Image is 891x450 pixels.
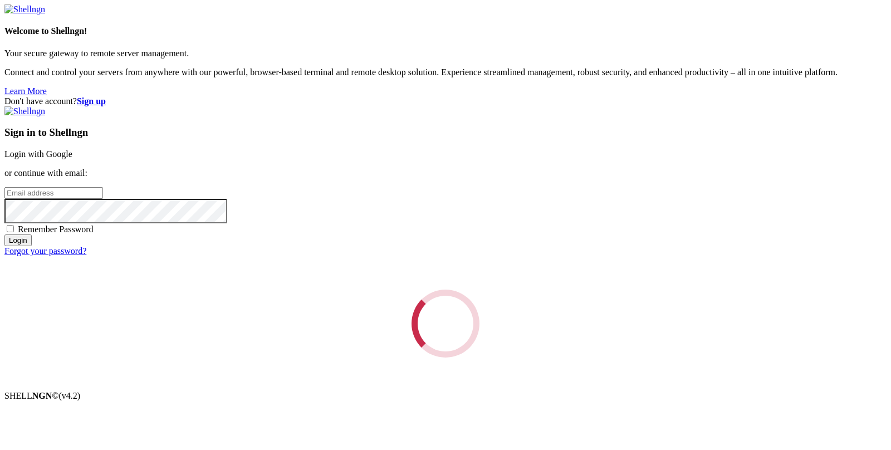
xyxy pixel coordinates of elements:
[4,86,47,96] a: Learn More
[4,4,45,14] img: Shellngn
[4,126,887,139] h3: Sign in to Shellngn
[4,106,45,116] img: Shellngn
[4,48,887,58] p: Your secure gateway to remote server management.
[4,168,887,178] p: or continue with email:
[4,234,32,246] input: Login
[77,96,106,106] a: Sign up
[4,149,72,159] a: Login with Google
[4,96,887,106] div: Don't have account?
[4,246,86,256] a: Forgot your password?
[7,225,14,232] input: Remember Password
[4,391,80,400] span: SHELL ©
[59,391,81,400] span: 4.2.0
[4,26,887,36] h4: Welcome to Shellngn!
[4,187,103,199] input: Email address
[32,391,52,400] b: NGN
[4,67,887,77] p: Connect and control your servers from anywhere with our powerful, browser-based terminal and remo...
[18,224,94,234] span: Remember Password
[406,283,486,363] div: Loading...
